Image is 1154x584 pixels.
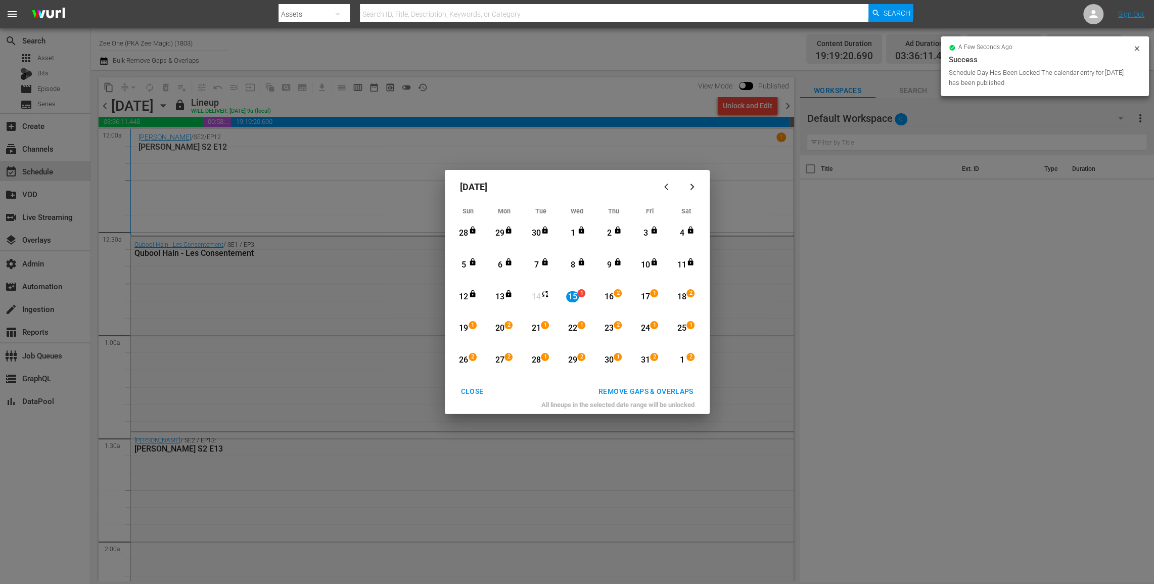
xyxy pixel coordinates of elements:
div: 16 [603,291,615,303]
div: 29 [566,354,579,366]
span: 2 [469,353,476,361]
div: Schedule Day Has Been Locked The calendar entry for [DATE] has been published [949,68,1130,88]
span: 2 [505,321,512,329]
div: 27 [493,354,506,366]
span: 1 [541,321,548,329]
div: 26 [457,354,470,366]
div: [DATE] [450,175,656,199]
div: CLOSE [453,385,492,398]
div: 2 [603,228,615,239]
span: 2 [614,289,621,297]
div: 22 [566,323,579,334]
div: 28 [457,228,470,239]
span: 2 [687,353,694,361]
span: Sun [463,207,474,215]
div: 20 [493,323,506,334]
div: 7 [530,259,542,271]
span: Mon [498,207,511,215]
span: 2 [578,353,585,361]
div: Success [949,54,1141,66]
div: Month View [450,204,705,377]
span: 2 [687,289,694,297]
div: 25 [675,323,688,334]
button: REMOVE GAPS & OVERLAPS [586,382,706,401]
div: 21 [530,323,542,334]
div: 1 [675,354,688,366]
span: Fri [646,207,654,215]
span: 1 [578,321,585,329]
span: 1 [578,289,585,297]
div: 31 [639,354,652,366]
button: CLOSE [449,382,496,401]
div: 8 [566,259,579,271]
div: 11 [675,259,688,271]
div: 6 [493,259,506,271]
div: 4 [675,228,688,239]
div: 23 [603,323,615,334]
span: 2 [651,353,658,361]
div: REMOVE GAPS & OVERLAPS [590,385,702,398]
span: 1 [651,321,658,329]
div: All lineups in the selected date range will be unlocked [449,400,706,414]
span: Sat [681,207,691,215]
span: 1 [469,321,476,329]
div: 30 [603,354,615,366]
div: 3 [639,228,652,239]
div: 28 [530,354,542,366]
div: 29 [493,228,506,239]
div: 19 [457,323,470,334]
div: 1 [566,228,579,239]
div: 12 [457,291,470,303]
span: Tue [535,207,546,215]
div: 10 [639,259,652,271]
div: 30 [530,228,542,239]
a: Sign Out [1118,10,1144,18]
span: 1 [651,289,658,297]
span: 1 [614,353,621,361]
span: Search [884,4,910,22]
div: 5 [457,259,470,271]
div: 24 [639,323,652,334]
span: 1 [687,321,694,329]
div: 9 [603,259,615,271]
span: 2 [505,353,512,361]
div: 13 [493,291,506,303]
div: 14 [530,291,542,303]
span: menu [6,8,18,20]
span: Wed [571,207,583,215]
span: 1 [541,353,548,361]
span: Thu [608,207,619,215]
span: 2 [614,321,621,329]
div: 18 [675,291,688,303]
span: a few seconds ago [958,43,1012,52]
div: 17 [639,291,652,303]
img: ans4CAIJ8jUAAAAAAAAAAAAAAAAAAAAAAAAgQb4GAAAAAAAAAAAAAAAAAAAAAAAAJMjXAAAAAAAAAAAAAAAAAAAAAAAAgAT5G... [24,3,73,26]
div: 15 [566,291,579,303]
